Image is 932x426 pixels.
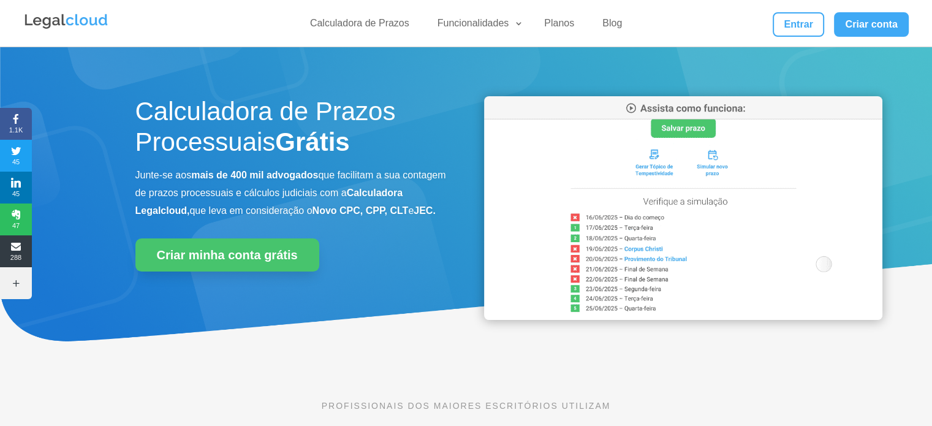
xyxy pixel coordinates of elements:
[595,17,629,35] a: Blog
[23,12,109,31] img: Legalcloud Logo
[484,311,882,322] a: Calculadora de Prazos Processuais da Legalcloud
[484,96,882,320] img: Calculadora de Prazos Processuais da Legalcloud
[773,12,824,37] a: Entrar
[135,96,448,164] h1: Calculadora de Prazos Processuais
[430,17,524,35] a: Funcionalidades
[135,188,403,216] b: Calculadora Legalcloud,
[135,238,319,272] a: Criar minha conta grátis
[414,205,436,216] b: JEC.
[303,17,417,35] a: Calculadora de Prazos
[834,12,909,37] a: Criar conta
[135,167,448,219] p: Junte-se aos que facilitam a sua contagem de prazos processuais e cálculos judiciais com a que le...
[313,205,409,216] b: Novo CPC, CPP, CLT
[23,22,109,32] a: Logo da Legalcloud
[135,399,797,413] p: PROFISSIONAIS DOS MAIORES ESCRITÓRIOS UTILIZAM
[537,17,582,35] a: Planos
[191,170,318,180] b: mais de 400 mil advogados
[275,127,349,156] strong: Grátis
